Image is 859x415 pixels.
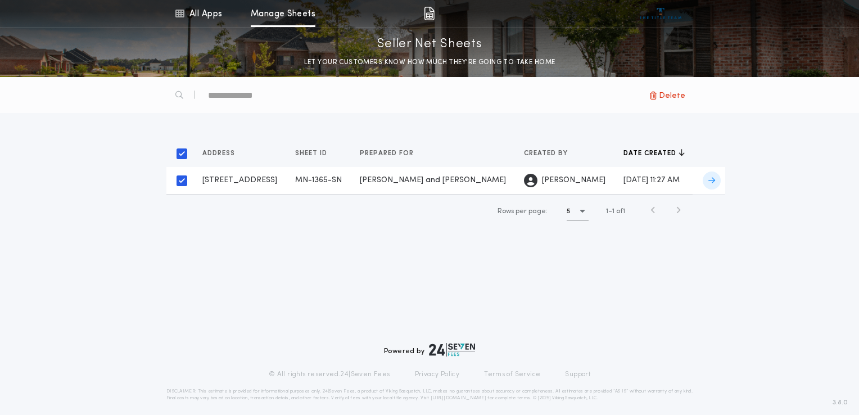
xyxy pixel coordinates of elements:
span: [PERSON_NAME] [542,175,605,186]
button: Address [202,148,243,159]
a: [URL][DOMAIN_NAME] [431,396,486,400]
button: Sheet ID [295,148,336,159]
span: MN-1365-SN [295,176,342,184]
button: 5 [567,202,589,220]
p: DISCLAIMER: This estimate is provided for informational purposes only. 24|Seven Fees, a product o... [166,388,693,402]
span: Created by [524,149,570,158]
span: Address [202,149,237,158]
p: © All rights reserved. 24|Seven Fees [269,370,390,379]
a: Terms of Service [484,370,540,379]
span: [DATE] 11:27 AM [623,176,680,184]
span: Date created [623,149,679,158]
span: [STREET_ADDRESS] [202,176,277,184]
span: Rows per page: [498,208,548,215]
img: logo [429,343,475,357]
p: LET YOUR CUSTOMERS KNOW HOW MUCH THEY’RE GOING TO TAKE HOME [304,57,555,68]
p: Seller Net Sheets [377,35,482,53]
span: Sheet ID [295,149,329,158]
span: [PERSON_NAME] and [PERSON_NAME] [360,176,506,184]
img: img [424,7,435,20]
div: Powered by [384,343,475,357]
a: Privacy Policy [415,370,460,379]
button: Date created [623,148,685,159]
span: 3.8.0 [833,398,848,408]
span: Prepared for [360,149,416,158]
button: Created by [524,148,576,159]
span: 1 [606,208,608,215]
img: vs-icon [640,8,682,19]
a: Support [565,370,590,379]
span: Delete [659,89,685,102]
span: 1 [612,208,614,215]
span: of 1 [616,206,625,216]
button: Delete [642,85,693,105]
h1: 5 [567,206,571,217]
